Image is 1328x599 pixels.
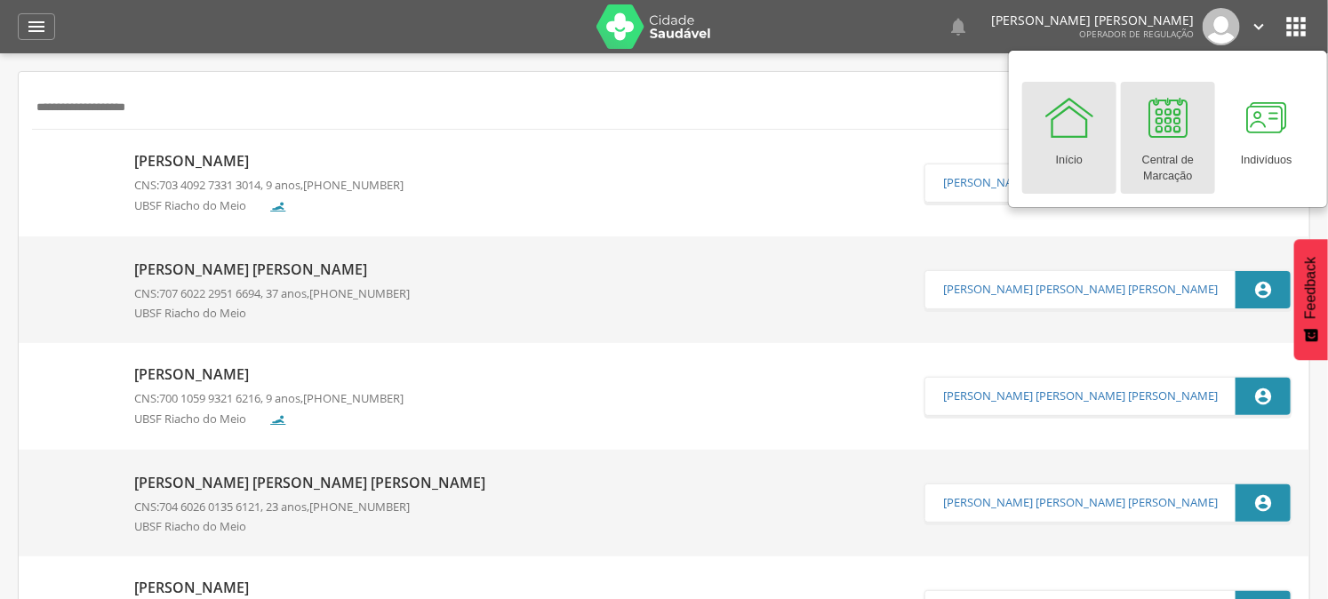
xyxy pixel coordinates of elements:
[134,305,260,322] p: UBSF Riacho do Meio
[134,364,404,385] p: [PERSON_NAME]
[36,356,924,436] a: [PERSON_NAME]CNS:700 1059 9321 6216, 9 anos,[PHONE_NUMBER]UBSF Riacho do Meio
[943,389,1218,403] a: [PERSON_NAME] [PERSON_NAME] [PERSON_NAME]
[1294,239,1328,360] button: Feedback - Mostrar pesquisa
[18,13,55,40] a: 
[159,499,260,515] span: 704 6026 0135 6121
[943,176,1218,190] a: [PERSON_NAME] [PERSON_NAME] [PERSON_NAME]
[134,473,494,493] p: [PERSON_NAME] [PERSON_NAME] [PERSON_NAME]
[134,499,494,515] p: CNS: , 23 anos,
[303,177,404,193] span: [PHONE_NUMBER]
[134,177,404,194] p: CNS: , 9 anos,
[1282,12,1310,41] i: 
[26,16,47,37] i: 
[991,14,1194,27] p: [PERSON_NAME] [PERSON_NAME]
[1249,17,1268,36] i: 
[943,283,1218,297] a: [PERSON_NAME] [PERSON_NAME] [PERSON_NAME]
[134,151,404,172] p: [PERSON_NAME]
[134,285,410,302] p: CNS: , 37 anos,
[159,285,260,301] span: 707 6022 2951 6694
[134,390,404,407] p: CNS: , 9 anos,
[134,197,260,217] p: UBSF Riacho do Meio
[948,16,969,37] i: 
[309,499,410,515] span: [PHONE_NUMBER]
[303,390,404,406] span: [PHONE_NUMBER]
[1253,493,1273,513] i: 
[1249,8,1268,45] a: 
[134,518,260,535] p: UBSF Riacho do Meio
[948,8,969,45] a: 
[134,260,410,280] p: [PERSON_NAME] [PERSON_NAME]
[1220,82,1314,194] a: Indivíduos
[159,390,260,406] span: 700 1059 9321 6216
[134,578,404,598] p: [PERSON_NAME]
[943,496,1218,510] a: [PERSON_NAME] [PERSON_NAME] [PERSON_NAME]
[1253,387,1273,406] i: 
[36,250,924,330] a: [PERSON_NAME] [PERSON_NAME]CNS:707 6022 2951 6694, 37 anos,[PHONE_NUMBER]UBSF Riacho do Meio
[36,463,924,543] a: [PERSON_NAME] [PERSON_NAME] [PERSON_NAME]CNS:704 6026 0135 6121, 23 anos,[PHONE_NUMBER]UBSF Riach...
[309,285,410,301] span: [PHONE_NUMBER]
[1121,82,1215,194] a: Central de Marcação
[36,143,924,223] a: [PERSON_NAME]CNS:703 4092 7331 3014, 9 anos,[PHONE_NUMBER]UBSF Riacho do Meio
[1079,28,1194,40] span: Operador de regulação
[1303,257,1319,319] span: Feedback
[134,411,260,430] p: UBSF Riacho do Meio
[1253,280,1273,299] i: 
[159,177,260,193] span: 703 4092 7331 3014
